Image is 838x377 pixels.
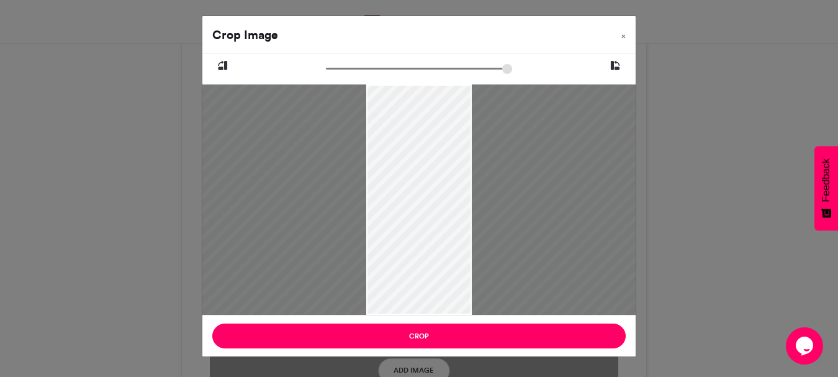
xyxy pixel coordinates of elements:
[786,327,826,365] iframe: chat widget
[611,16,636,51] button: Close
[814,146,838,230] button: Feedback - Show survey
[621,32,626,40] span: ×
[212,26,278,44] h4: Crop Image
[212,324,626,348] button: Crop
[821,158,832,202] span: Feedback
